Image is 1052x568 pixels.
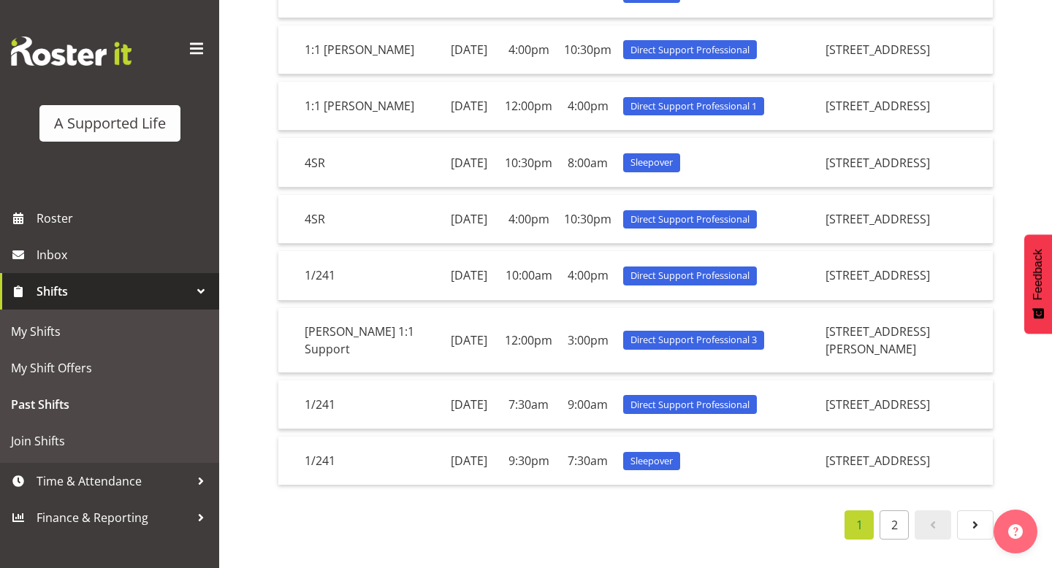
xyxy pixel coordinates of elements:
[820,251,993,300] td: [STREET_ADDRESS]
[299,251,439,300] td: 1/241
[439,82,500,131] td: [DATE]
[37,244,212,266] span: Inbox
[880,510,909,540] a: 2
[630,156,673,169] span: Sleepover
[558,82,617,131] td: 4:00pm
[558,308,617,373] td: 3:00pm
[37,470,190,492] span: Time & Attendance
[439,308,500,373] td: [DATE]
[630,398,750,412] span: Direct Support Professional
[820,437,993,485] td: [STREET_ADDRESS]
[439,251,500,300] td: [DATE]
[4,423,216,459] a: Join Shifts
[499,437,558,485] td: 9:30pm
[820,380,993,429] td: [STREET_ADDRESS]
[820,195,993,244] td: [STREET_ADDRESS]
[820,26,993,74] td: [STREET_ADDRESS]
[630,269,750,283] span: Direct Support Professional
[558,251,617,300] td: 4:00pm
[499,195,558,244] td: 4:00pm
[37,207,212,229] span: Roster
[558,138,617,187] td: 8:00am
[439,195,500,244] td: [DATE]
[499,308,558,373] td: 12:00pm
[11,357,208,379] span: My Shift Offers
[558,437,617,485] td: 7:30am
[630,333,757,347] span: Direct Support Professional 3
[1024,234,1052,334] button: Feedback - Show survey
[499,251,558,300] td: 10:00am
[820,82,993,131] td: [STREET_ADDRESS]
[558,26,617,74] td: 10:30pm
[4,313,216,350] a: My Shifts
[299,308,439,373] td: [PERSON_NAME] 1:1 Support
[439,380,500,429] td: [DATE]
[37,507,190,529] span: Finance & Reporting
[299,195,439,244] td: 4SR
[499,26,558,74] td: 4:00pm
[439,138,500,187] td: [DATE]
[820,308,993,373] td: [STREET_ADDRESS][PERSON_NAME]
[4,386,216,423] a: Past Shifts
[11,321,208,342] span: My Shifts
[299,82,439,131] td: 1:1 [PERSON_NAME]
[11,394,208,415] span: Past Shifts
[1032,249,1045,300] span: Feedback
[630,43,750,57] span: Direct Support Professional
[11,430,208,452] span: Join Shifts
[1008,524,1023,539] img: help-xxl-2.png
[37,280,190,302] span: Shifts
[299,380,439,429] td: 1/241
[499,380,558,429] td: 7:30am
[4,350,216,386] a: My Shift Offers
[54,112,166,134] div: A Supported Life
[558,380,617,429] td: 9:00am
[299,138,439,187] td: 4SR
[499,82,558,131] td: 12:00pm
[439,26,500,74] td: [DATE]
[630,212,750,226] span: Direct Support Professional
[630,454,673,468] span: Sleepover
[820,138,993,187] td: [STREET_ADDRESS]
[558,195,617,244] td: 10:30pm
[439,437,500,485] td: [DATE]
[299,437,439,485] td: 1/241
[11,37,131,66] img: Rosterit website logo
[299,26,439,74] td: 1:1 [PERSON_NAME]
[630,99,757,113] span: Direct Support Professional 1
[499,138,558,187] td: 10:30pm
